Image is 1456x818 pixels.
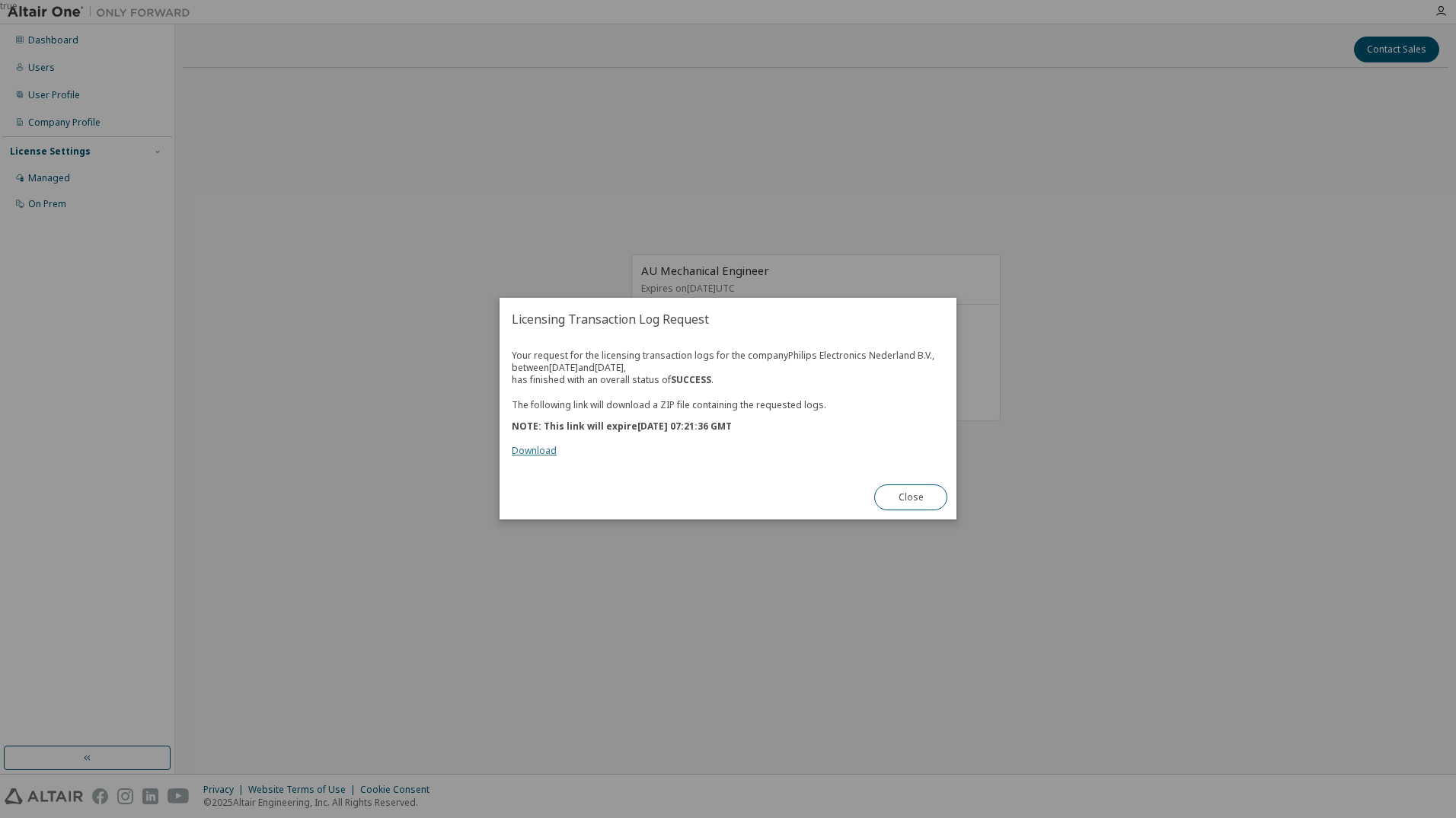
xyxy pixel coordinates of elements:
b: SUCCESS [671,373,711,386]
button: Close [874,485,947,511]
b: NOTE: This link will expire [DATE] 07:21:36 GMT [512,420,732,433]
h2: Licensing Transaction Log Request [500,298,956,340]
p: The following link will download a ZIP file containing the requested logs. [512,398,944,411]
div: Your request for the licensing transaction logs for the company Philips Electronics Nederland B.V... [512,350,944,457]
a: Download [512,445,557,458]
